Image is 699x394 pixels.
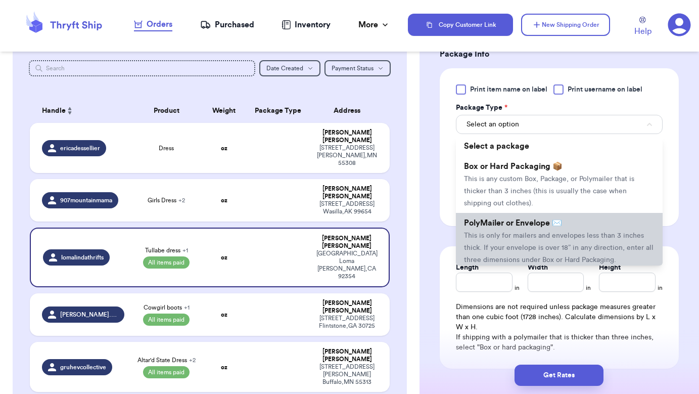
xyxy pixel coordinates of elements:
[29,60,255,76] input: Search
[464,142,529,150] span: Select a package
[316,185,378,200] div: [PERSON_NAME] [PERSON_NAME]
[521,14,610,36] button: New Shipping Order
[464,162,563,170] span: Box or Hard Packaging 📦
[61,253,104,261] span: lomalindathrifts
[221,312,227,318] strong: oz
[259,60,320,76] button: Date Created
[60,363,106,371] span: gruhevcollective
[178,197,185,203] span: + 2
[143,256,190,269] span: All items paid
[515,284,520,292] span: in
[316,129,378,144] div: [PERSON_NAME] [PERSON_NAME]
[440,48,679,60] h3: Package Info
[145,246,188,254] span: Tullabe dress
[316,200,378,215] div: [STREET_ADDRESS] Wasilla , AK 99654
[456,332,663,353] p: If shipping with a polymailer that is thicker than three inches, select "Box or hard packaging".
[60,144,100,152] span: ericadessellier
[184,304,190,311] span: + 1
[456,103,507,113] label: Package Type
[515,365,603,386] button: Get Rates
[358,19,390,31] div: More
[316,348,378,363] div: [PERSON_NAME] [PERSON_NAME]
[159,144,174,152] span: Dress
[599,262,621,273] label: Height
[464,232,654,264] span: This is only for mailers and envelopes less than 3 inches thick. If your envelope is over 18” in ...
[332,65,374,71] span: Payment Status
[316,299,378,315] div: [PERSON_NAME] [PERSON_NAME]
[282,19,331,31] a: Inventory
[60,311,118,319] span: [PERSON_NAME].thrift
[316,315,378,330] div: [STREET_ADDRESS] Flintstone , GA 30725
[316,235,377,250] div: [PERSON_NAME] [PERSON_NAME]
[42,106,66,116] span: Handle
[316,250,377,280] div: [GEOGRAPHIC_DATA] Loma [PERSON_NAME] , CA 92354
[221,197,227,203] strong: oz
[470,84,547,95] span: Print item name on label
[148,196,185,204] span: Girls Dress
[60,196,112,204] span: 907mountainmama
[464,176,634,207] span: This is any custom Box, Package, or Polymailer that is thicker than 3 inches (this is usually the...
[203,99,246,123] th: Weight
[189,357,196,363] span: + 2
[130,99,202,123] th: Product
[221,145,227,151] strong: oz
[658,284,663,292] span: in
[134,18,172,30] div: Orders
[464,219,562,227] span: PolyMailer or Envelope ✉️
[634,17,651,37] a: Help
[456,115,663,134] button: Select an option
[144,303,190,312] span: Cowgirl boots
[66,105,74,117] button: Sort ascending
[316,363,378,386] div: [STREET_ADDRESS][PERSON_NAME] Buffalo , MN 55313
[137,356,196,364] span: Altar'd State Dress
[467,119,519,129] span: Select an option
[568,84,642,95] span: Print username on label
[316,144,378,167] div: [STREET_ADDRESS] [PERSON_NAME] , MN 55308
[143,314,190,326] span: All items paid
[528,262,548,273] label: Width
[408,14,513,36] button: Copy Customer Link
[134,18,172,31] a: Orders
[221,364,227,370] strong: oz
[182,247,188,253] span: + 1
[200,19,254,31] a: Purchased
[456,262,479,273] label: Length
[324,60,391,76] button: Payment Status
[143,366,190,378] span: All items paid
[221,254,227,260] strong: oz
[586,284,591,292] span: in
[634,25,651,37] span: Help
[246,99,310,123] th: Package Type
[456,302,663,353] div: Dimensions are not required unless package measures greater than one cubic foot (1728 inches). Ca...
[310,99,390,123] th: Address
[266,65,303,71] span: Date Created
